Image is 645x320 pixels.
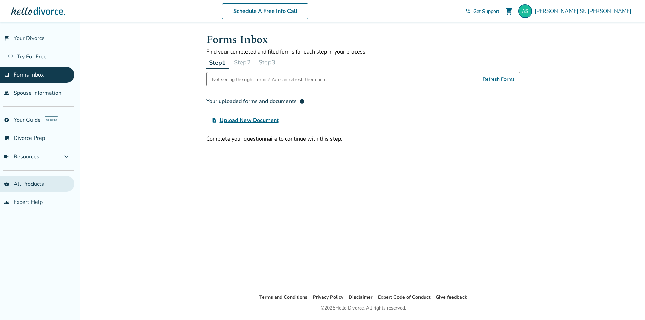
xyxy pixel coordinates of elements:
[313,294,343,300] a: Privacy Policy
[4,135,9,141] span: list_alt_check
[378,294,430,300] a: Expert Code of Conduct
[483,72,515,86] span: Refresh Forms
[4,90,9,96] span: people
[4,199,9,205] span: groups
[256,56,278,69] button: Step3
[14,71,44,79] span: Forms Inbox
[473,8,499,15] span: Get Support
[465,8,471,14] span: phone_in_talk
[436,293,467,301] li: Give feedback
[349,293,372,301] li: Disclaimer
[212,72,327,86] div: Not seeing the right forms? You can refresh them here.
[465,8,499,15] a: phone_in_talkGet Support
[206,135,520,143] div: Complete your questionnaire to continue with this step.
[321,304,406,312] div: © 2025 Hello Divorce. All rights reserved.
[4,154,9,159] span: menu_book
[259,294,307,300] a: Terms and Conditions
[611,287,645,320] iframe: Chat Widget
[4,72,9,78] span: inbox
[222,3,308,19] a: Schedule A Free Info Call
[220,116,279,124] span: Upload New Document
[231,56,253,69] button: Step2
[535,7,634,15] span: [PERSON_NAME] St. [PERSON_NAME]
[62,153,70,161] span: expand_more
[45,116,58,123] span: AI beta
[299,99,305,104] span: info
[518,4,532,18] img: astromain.iweb@gmail.com
[206,56,229,69] button: Step1
[212,118,217,123] span: upload_file
[206,31,520,48] h1: Forms Inbox
[4,117,9,123] span: explore
[4,36,9,41] span: flag_2
[505,7,513,15] span: shopping_cart
[206,97,305,105] div: Your uploaded forms and documents
[4,181,9,187] span: shopping_basket
[4,153,39,161] span: Resources
[206,48,520,56] p: Find your completed and filed forms for each step in your process.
